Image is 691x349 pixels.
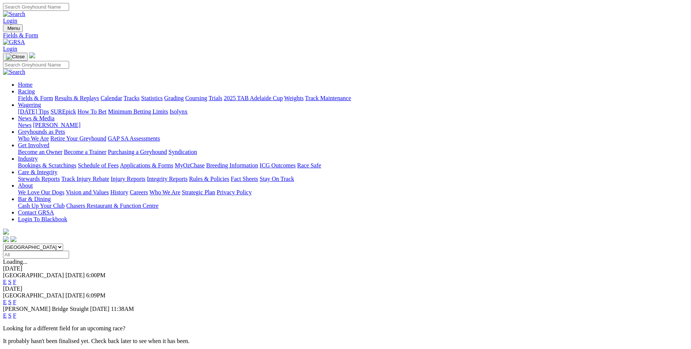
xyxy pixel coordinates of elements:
a: 2025 TAB Adelaide Cup [224,95,283,101]
a: History [110,189,128,195]
span: [GEOGRAPHIC_DATA] [3,272,64,278]
div: Get Involved [18,149,688,155]
a: ICG Outcomes [260,162,295,169]
a: Contact GRSA [18,209,54,216]
a: Calendar [100,95,122,101]
span: Menu [7,25,20,31]
a: E [3,279,7,285]
a: [PERSON_NAME] [33,122,80,128]
a: Greyhounds as Pets [18,129,65,135]
a: Rules & Policies [189,176,229,182]
a: Vision and Values [66,189,109,195]
img: Close [6,54,25,60]
a: Track Maintenance [305,95,351,101]
a: F [13,312,16,319]
span: [GEOGRAPHIC_DATA] [3,292,64,299]
img: Search [3,69,25,75]
a: News & Media [18,115,55,121]
a: Stewards Reports [18,176,60,182]
a: [DATE] Tips [18,108,49,115]
a: Care & Integrity [18,169,58,175]
span: [DATE] [65,272,85,278]
span: 11:38AM [111,306,134,312]
a: Isolynx [170,108,188,115]
input: Search [3,3,69,11]
a: Trials [208,95,222,101]
img: logo-grsa-white.png [29,52,35,58]
a: GAP SA Assessments [108,135,160,142]
a: Wagering [18,102,41,108]
a: Retire Your Greyhound [50,135,106,142]
button: Toggle navigation [3,24,23,32]
a: Integrity Reports [147,176,188,182]
div: Wagering [18,108,688,115]
a: Fields & Form [18,95,53,101]
a: SUREpick [50,108,76,115]
a: S [8,312,12,319]
a: Bar & Dining [18,196,51,202]
a: Chasers Restaurant & Function Centre [66,203,158,209]
a: Who We Are [149,189,180,195]
a: Syndication [168,149,197,155]
a: Race Safe [297,162,321,169]
span: [PERSON_NAME] Bridge Straight [3,306,89,312]
a: Fact Sheets [231,176,258,182]
a: About [18,182,33,189]
a: E [3,312,7,319]
a: Become an Owner [18,149,62,155]
div: Bar & Dining [18,203,688,209]
div: [DATE] [3,265,688,272]
p: Looking for a different field for an upcoming race? [3,325,688,332]
a: How To Bet [78,108,107,115]
a: Login To Blackbook [18,216,67,222]
a: E [3,299,7,305]
input: Select date [3,251,69,259]
a: Results & Replays [55,95,99,101]
span: [DATE] [65,292,85,299]
a: F [13,299,16,305]
a: S [8,279,12,285]
a: Applications & Forms [120,162,173,169]
a: Injury Reports [111,176,145,182]
div: Racing [18,95,688,102]
a: S [8,299,12,305]
a: Schedule of Fees [78,162,118,169]
input: Search [3,61,69,69]
a: Fields & Form [3,32,688,39]
div: News & Media [18,122,688,129]
a: Weights [284,95,304,101]
button: Toggle navigation [3,53,28,61]
a: Grading [164,95,184,101]
img: facebook.svg [3,236,9,242]
a: Home [18,81,32,88]
a: We Love Our Dogs [18,189,64,195]
img: GRSA [3,39,25,46]
div: Greyhounds as Pets [18,135,688,142]
a: MyOzChase [175,162,205,169]
a: Racing [18,88,35,95]
a: Get Involved [18,142,49,148]
a: Cash Up Your Club [18,203,65,209]
a: F [13,279,16,285]
img: logo-grsa-white.png [3,229,9,235]
a: Minimum Betting Limits [108,108,168,115]
a: Stay On Track [260,176,294,182]
div: About [18,189,688,196]
a: Careers [130,189,148,195]
span: Loading... [3,259,27,265]
div: Industry [18,162,688,169]
a: Tracks [124,95,140,101]
a: Track Injury Rebate [61,176,109,182]
a: News [18,122,31,128]
a: Coursing [185,95,207,101]
a: Login [3,18,17,24]
span: [DATE] [90,306,109,312]
span: 6:00PM [86,272,106,278]
img: twitter.svg [10,236,16,242]
img: Search [3,11,25,18]
partial: It probably hasn't been finalised yet. Check back later to see when it has been. [3,338,190,344]
a: Who We Are [18,135,49,142]
a: Statistics [141,95,163,101]
a: Privacy Policy [217,189,252,195]
a: Breeding Information [206,162,258,169]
